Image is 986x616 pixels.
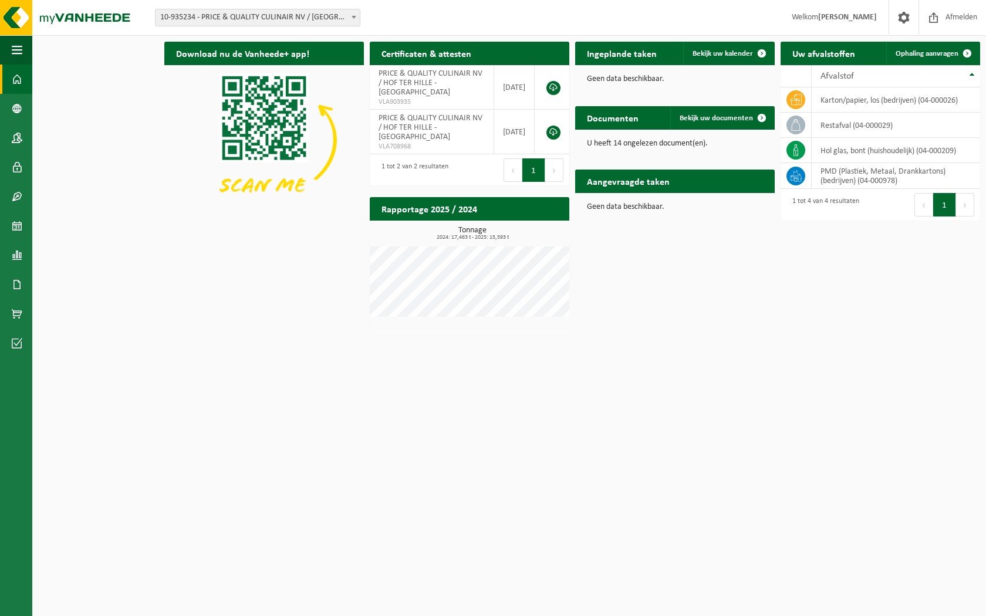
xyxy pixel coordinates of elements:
[786,192,859,218] div: 1 tot 4 van 4 resultaten
[545,158,563,182] button: Next
[812,113,980,138] td: restafval (04-000029)
[494,110,535,154] td: [DATE]
[156,9,360,26] span: 10-935234 - PRICE & QUALITY CULINAIR NV / HOF TER HILLE - OOSTDUINKERKE
[587,203,763,211] p: Geen data beschikbaar.
[379,69,482,97] span: PRICE & QUALITY CULINAIR NV / HOF TER HILLE - [GEOGRAPHIC_DATA]
[164,65,364,215] img: Download de VHEPlus App
[482,220,568,243] a: Bekijk rapportage
[683,42,774,65] a: Bekijk uw kalender
[379,97,485,107] span: VLA903935
[370,197,489,220] h2: Rapportage 2025 / 2024
[812,163,980,189] td: PMD (Plastiek, Metaal, Drankkartons) (bedrijven) (04-000978)
[575,170,681,192] h2: Aangevraagde taken
[376,235,569,241] span: 2024: 17,463 t - 2025: 15,593 t
[379,142,485,151] span: VLA708968
[494,65,535,110] td: [DATE]
[812,87,980,113] td: karton/papier, los (bedrijven) (04-000026)
[820,72,854,81] span: Afvalstof
[575,106,650,129] h2: Documenten
[933,193,956,216] button: 1
[522,158,545,182] button: 1
[376,226,569,241] h3: Tonnage
[587,140,763,148] p: U heeft 14 ongelezen document(en).
[886,42,979,65] a: Ophaling aanvragen
[680,114,753,122] span: Bekijk uw documenten
[781,42,867,65] h2: Uw afvalstoffen
[164,42,321,65] h2: Download nu de Vanheede+ app!
[155,9,360,26] span: 10-935234 - PRICE & QUALITY CULINAIR NV / HOF TER HILLE - OOSTDUINKERKE
[818,13,877,22] strong: [PERSON_NAME]
[956,193,974,216] button: Next
[370,42,483,65] h2: Certificaten & attesten
[896,50,958,57] span: Ophaling aanvragen
[914,193,933,216] button: Previous
[587,75,763,83] p: Geen data beschikbaar.
[575,42,668,65] h2: Ingeplande taken
[379,114,482,141] span: PRICE & QUALITY CULINAIR NV / HOF TER HILLE - [GEOGRAPHIC_DATA]
[670,106,774,130] a: Bekijk uw documenten
[376,157,448,183] div: 1 tot 2 van 2 resultaten
[504,158,522,182] button: Previous
[812,138,980,163] td: hol glas, bont (huishoudelijk) (04-000209)
[693,50,753,57] span: Bekijk uw kalender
